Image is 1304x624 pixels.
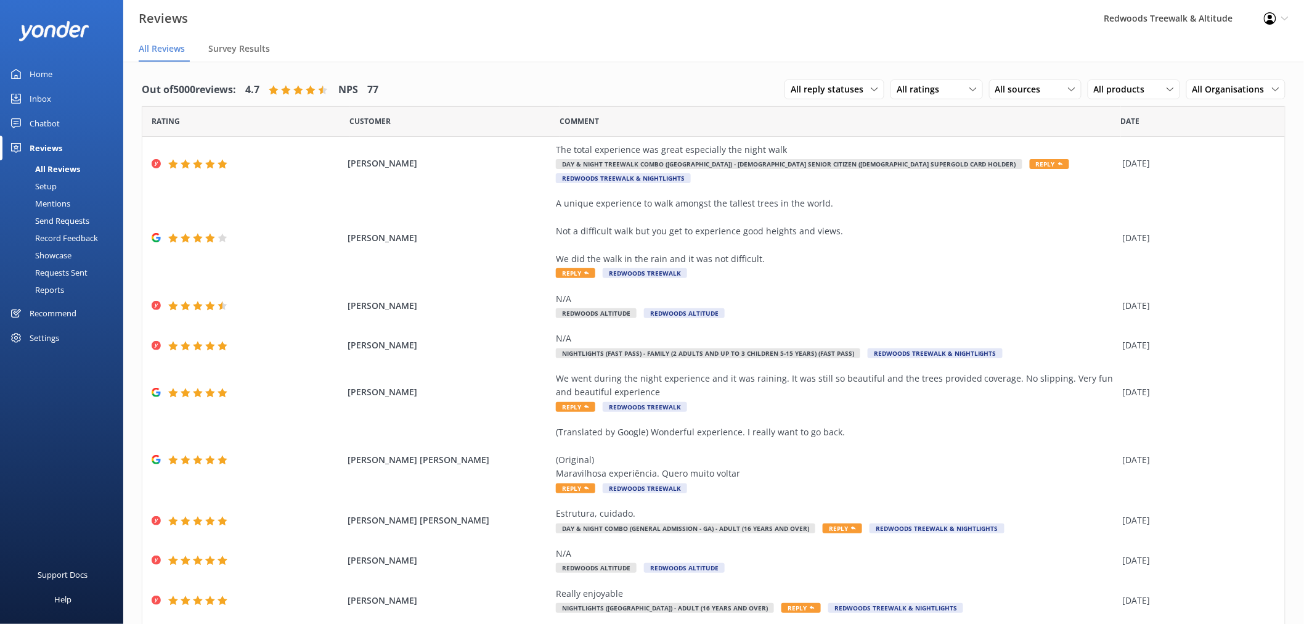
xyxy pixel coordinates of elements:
div: Send Requests [7,212,89,229]
h3: Reviews [139,9,188,28]
div: [DATE] [1123,385,1269,399]
div: Support Docs [38,562,88,587]
span: Redwoods Treewalk [603,483,687,493]
span: All ratings [897,83,947,96]
div: Reports [7,281,64,298]
span: [PERSON_NAME] [PERSON_NAME] [348,514,550,527]
div: Help [54,587,71,612]
img: yonder-white-logo.png [18,21,89,41]
span: All sources [995,83,1048,96]
span: [PERSON_NAME] [348,385,550,399]
div: All Reviews [7,160,80,178]
span: Redwoods Treewalk & Nightlights [556,173,691,183]
div: The total experience was great especially the night walk [556,143,1117,157]
span: [PERSON_NAME] [348,554,550,567]
div: (Translated by Google) Wonderful experience. I really want to go back. (Original) Maravilhosa exp... [556,425,1117,481]
span: Reply [556,483,595,493]
span: All products [1094,83,1152,96]
span: Nightlights ([GEOGRAPHIC_DATA]) - Adult (16 years and over) [556,603,774,613]
div: Record Feedback [7,229,98,247]
a: Mentions [7,195,123,212]
span: [PERSON_NAME] [348,299,550,313]
span: Redwoods Treewalk & Nightlights [828,603,963,613]
span: Nightlights (Fast Pass) - Family (2 Adults and up to 3 Children 5-15 years) (Fast Pass) [556,348,860,358]
div: Estrutura, cuidado. [556,507,1117,520]
div: Requests Sent [7,264,88,281]
div: We went during the night experience and it was raining. It was still so beautiful and the trees p... [556,372,1117,400]
span: All Reviews [139,43,185,55]
span: Survey Results [208,43,270,55]
span: Redwoods Altitude [644,308,725,318]
div: [DATE] [1123,299,1269,313]
div: Reviews [30,136,62,160]
div: [DATE] [1123,339,1269,352]
a: Requests Sent [7,264,123,281]
span: [PERSON_NAME] [348,594,550,607]
span: Day & Night Combo (General Admission - GA) - Adult (16 years and over) [556,523,815,533]
span: [PERSON_NAME] [PERSON_NAME] [348,453,550,467]
span: Reply [1030,159,1069,169]
a: Send Requests [7,212,123,229]
div: A unique experience to walk amongst the tallest trees in the world. Not a difficult walk but you ... [556,197,1117,266]
span: Redwoods Altitude [556,563,637,573]
span: All reply statuses [791,83,871,96]
span: Day & Night Treewalk Combo ([GEOGRAPHIC_DATA]) - [DEMOGRAPHIC_DATA] Senior Citizen ([DEMOGRAPHIC_... [556,159,1022,169]
div: N/A [556,547,1117,560]
span: Redwoods Treewalk [603,402,687,412]
h4: Out of 5000 reviews: [142,82,236,98]
div: Showcase [7,247,71,264]
span: Redwoods Treewalk & Nightlights [868,348,1003,358]
div: Recommend [30,301,76,326]
h4: 77 [367,82,378,98]
a: Record Feedback [7,229,123,247]
span: Redwoods Altitude [556,308,637,318]
span: [PERSON_NAME] [348,231,550,245]
div: N/A [556,292,1117,306]
div: [DATE] [1123,514,1269,527]
a: Showcase [7,247,123,264]
h4: NPS [338,82,358,98]
div: Settings [30,326,59,350]
span: Redwoods Treewalk & Nightlights [870,523,1004,533]
div: Setup [7,178,57,195]
div: Mentions [7,195,70,212]
span: Reply [556,268,595,278]
a: Setup [7,178,123,195]
span: [PERSON_NAME] [348,157,550,170]
span: [PERSON_NAME] [348,339,550,352]
span: Date [349,115,391,127]
h4: 4.7 [245,82,259,98]
div: N/A [556,332,1117,345]
div: Home [30,62,52,86]
a: All Reviews [7,160,123,178]
div: [DATE] [1123,231,1269,245]
div: Really enjoyable [556,587,1117,601]
span: Reply [781,603,821,613]
span: Redwoods Altitude [644,563,725,573]
div: Inbox [30,86,51,111]
span: Redwoods Treewalk [603,268,687,278]
span: Date [152,115,180,127]
div: [DATE] [1123,157,1269,170]
span: Question [560,115,600,127]
div: [DATE] [1123,594,1269,607]
span: Date [1121,115,1140,127]
div: Chatbot [30,111,60,136]
div: [DATE] [1123,453,1269,467]
span: Reply [556,402,595,412]
span: Reply [823,523,862,533]
a: Reports [7,281,123,298]
span: All Organisations [1192,83,1272,96]
div: [DATE] [1123,554,1269,567]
